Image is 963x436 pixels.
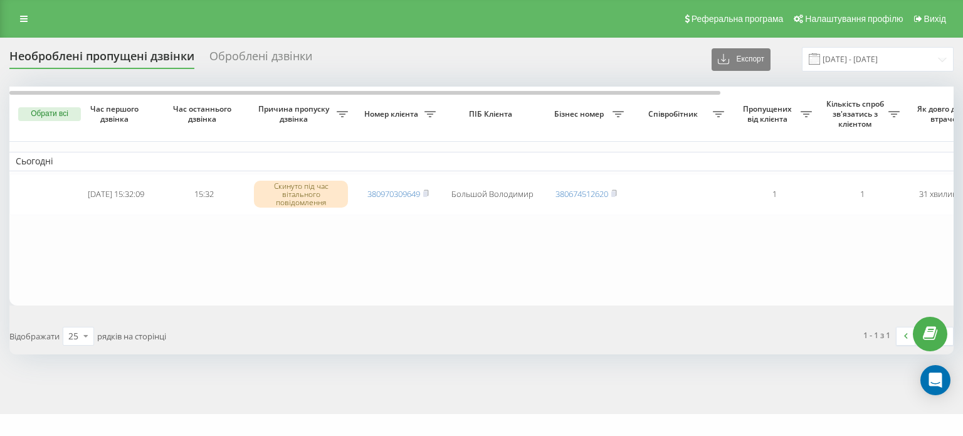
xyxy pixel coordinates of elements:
[367,188,420,199] a: 380970309649
[72,174,160,215] td: [DATE] 15:32:09
[555,188,608,199] a: 380674512620
[9,331,60,342] span: Відображати
[824,99,888,129] span: Кількість спроб зв'язатись з клієнтом
[442,174,542,215] td: Большой Володимир
[160,174,248,215] td: 15:32
[818,174,906,215] td: 1
[209,50,312,69] div: Оброблені дзвінки
[254,181,348,208] div: Скинуто під час вітального повідомлення
[692,14,784,24] span: Реферальна програма
[920,365,950,395] div: Open Intercom Messenger
[805,14,903,24] span: Налаштування профілю
[730,174,818,215] td: 1
[549,109,613,119] span: Бізнес номер
[453,109,532,119] span: ПІБ Клієнта
[737,104,801,124] span: Пропущених від клієнта
[170,104,238,124] span: Час останнього дзвінка
[712,48,771,71] button: Експорт
[863,329,890,341] div: 1 - 1 з 1
[18,107,81,121] button: Обрати всі
[9,50,194,69] div: Необроблені пропущені дзвінки
[68,330,78,343] div: 25
[636,109,713,119] span: Співробітник
[360,109,424,119] span: Номер клієнта
[97,331,166,342] span: рядків на сторінці
[254,104,337,124] span: Причина пропуску дзвінка
[82,104,150,124] span: Час першого дзвінка
[924,14,946,24] span: Вихід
